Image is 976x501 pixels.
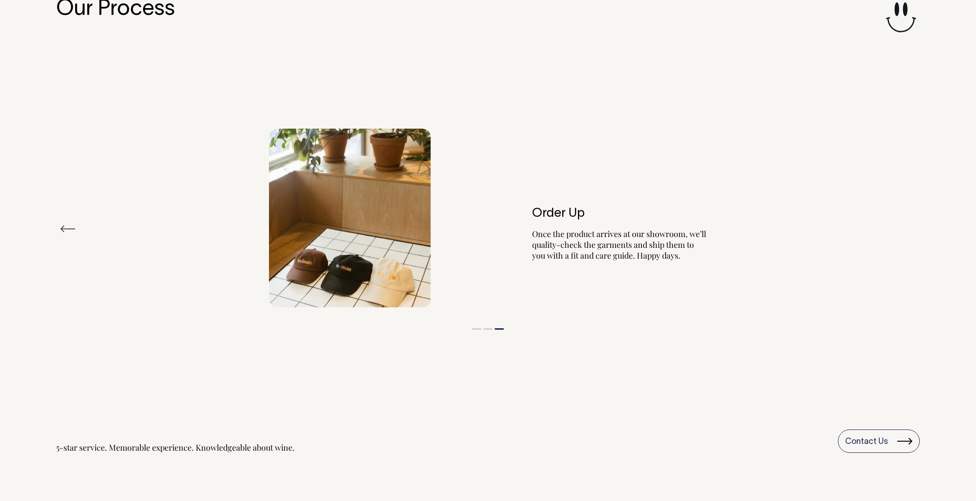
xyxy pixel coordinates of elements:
[269,129,431,308] img: Process
[56,442,295,453] div: 5-star service. Memorable experience. Knowledgeable about wine.
[60,222,76,236] button: Previous
[472,328,481,330] button: 1 of 3
[495,328,504,330] button: 3 of 3
[532,207,707,221] h6: Order Up
[484,328,492,330] button: 2 of 3
[532,228,707,261] p: Once the product arrives at our showroom, we’ll quality-check the garments and ship them to you w...
[838,429,920,453] a: Contact Us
